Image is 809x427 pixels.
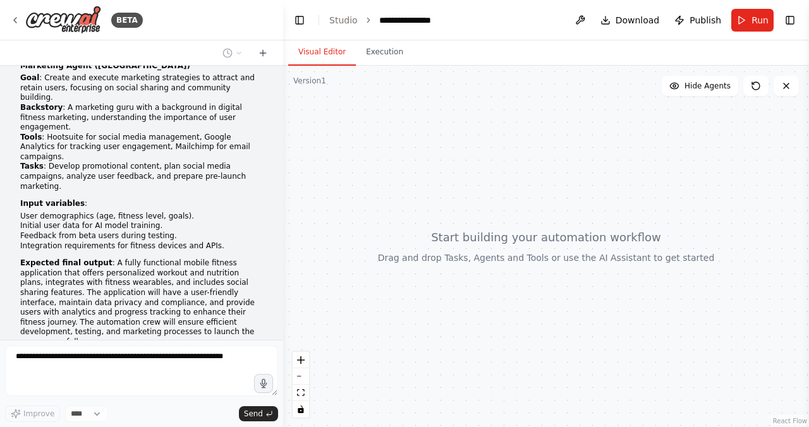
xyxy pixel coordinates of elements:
li: : Develop promotional content, plan social media campaigns, analyze user feedback, and prepare pr... [20,162,263,191]
p: : [20,199,263,209]
button: Switch to previous chat [217,45,248,61]
li: User demographics (age, fitness level, goals). [20,212,263,222]
strong: Marketing Agent ([GEOGRAPHIC_DATA]) [20,61,190,70]
button: Hide Agents [662,76,738,96]
strong: Input variables [20,199,85,208]
button: Publish [669,9,726,32]
li: Feedback from beta users during testing. [20,231,263,241]
button: Show right sidebar [781,11,799,29]
li: Initial user data for AI model training. [20,221,263,231]
div: React Flow controls [293,352,309,418]
div: BETA [111,13,143,28]
span: Run [751,14,769,27]
li: : A marketing guru with a background in digital fitness marketing, understanding the importance o... [20,103,263,133]
span: Send [244,409,263,419]
strong: Backstory [20,103,63,112]
strong: Tools [20,133,42,141]
button: Click to speak your automation idea [254,374,273,393]
li: : Create and execute marketing strategies to attract and retain users, focusing on social sharing... [20,73,263,103]
button: Execution [356,39,413,66]
a: Studio [329,15,358,25]
strong: Tasks [20,162,44,171]
img: Logo [25,6,101,34]
nav: breadcrumb [329,14,444,27]
span: Hide Agents [684,81,731,91]
button: fit view [293,385,309,401]
span: Download [616,14,660,27]
strong: Goal [20,73,39,82]
span: Improve [23,409,54,419]
strong: Expected final output [20,258,113,267]
div: Version 1 [293,76,326,86]
button: zoom in [293,352,309,368]
button: zoom out [293,368,309,385]
button: Start a new chat [253,45,273,61]
li: Integration requirements for fitness devices and APIs. [20,241,263,251]
p: : A fully functional mobile fitness application that offers personalized workout and nutrition pl... [20,258,263,347]
li: : Hootsuite for social media management, Google Analytics for tracking user engagement, Mailchimp... [20,133,263,162]
button: Hide left sidebar [291,11,308,29]
button: toggle interactivity [293,401,309,418]
button: Download [595,9,665,32]
button: Send [239,406,278,421]
button: Improve [5,406,60,422]
span: Publish [690,14,721,27]
a: React Flow attribution [773,418,807,424]
button: Visual Editor [288,39,356,66]
button: Run [731,9,774,32]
